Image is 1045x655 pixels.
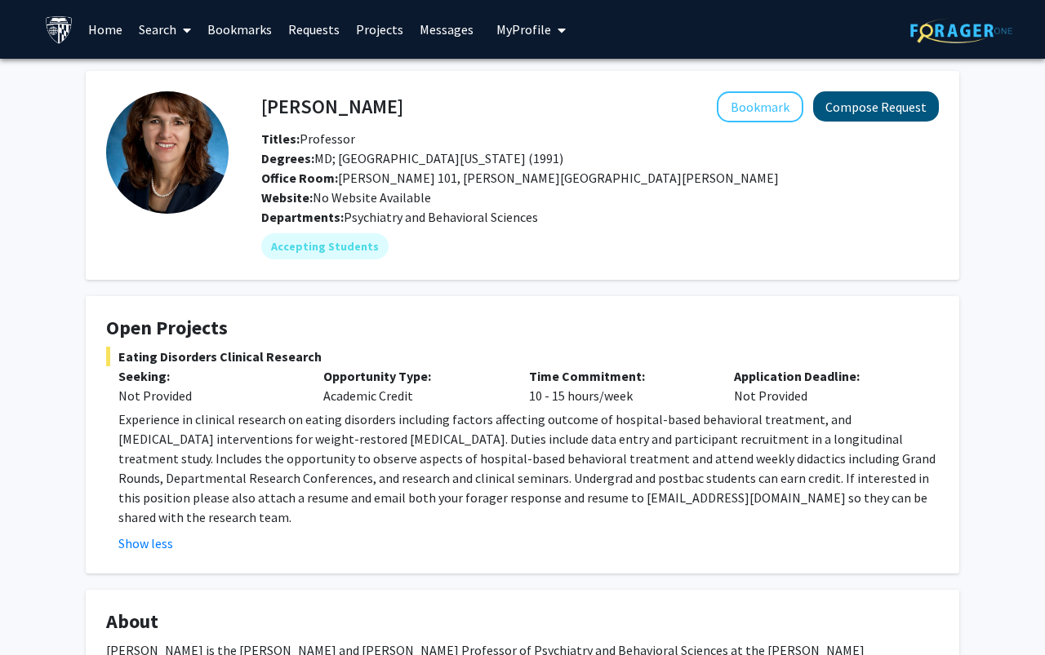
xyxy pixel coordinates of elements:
[106,610,939,634] h4: About
[106,91,229,214] img: Profile Picture
[910,18,1012,43] img: ForagerOne Logo
[261,131,355,147] span: Professor
[813,91,939,122] button: Compose Request to Angela Guarda
[323,366,504,386] p: Opportunity Type:
[80,1,131,58] a: Home
[529,366,709,386] p: Time Commitment:
[261,91,403,122] h4: [PERSON_NAME]
[45,15,73,44] img: Johns Hopkins University Logo
[311,366,516,405] div: Academic Credit
[261,170,779,186] span: [PERSON_NAME] 101, [PERSON_NAME][GEOGRAPHIC_DATA][PERSON_NAME]
[106,347,939,366] span: Eating Disorders Clinical Research
[722,366,927,405] div: Not Provided
[734,366,914,386] p: Application Deadline:
[261,233,389,259] mat-chip: Accepting Students
[261,131,300,147] b: Titles:
[131,1,199,58] a: Search
[496,21,551,38] span: My Profile
[261,189,313,206] b: Website:
[199,1,280,58] a: Bookmarks
[261,170,338,186] b: Office Room:
[717,91,803,122] button: Add Angela Guarda to Bookmarks
[344,209,538,225] span: Psychiatry and Behavioral Sciences
[118,411,936,525] span: Experience in clinical research on eating disorders including factors affecting outcome of hospit...
[12,582,69,643] iframe: Chat
[106,316,939,340] h4: Open Projects
[348,1,411,58] a: Projects
[118,366,299,386] p: Seeking:
[261,189,431,206] span: No Website Available
[411,1,482,58] a: Messages
[118,386,299,405] div: Not Provided
[261,150,314,166] b: Degrees:
[261,209,344,225] b: Departments:
[261,150,563,166] span: MD; [GEOGRAPHIC_DATA][US_STATE] (1991)
[118,533,173,553] button: Show less
[280,1,348,58] a: Requests
[517,366,722,405] div: 10 - 15 hours/week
